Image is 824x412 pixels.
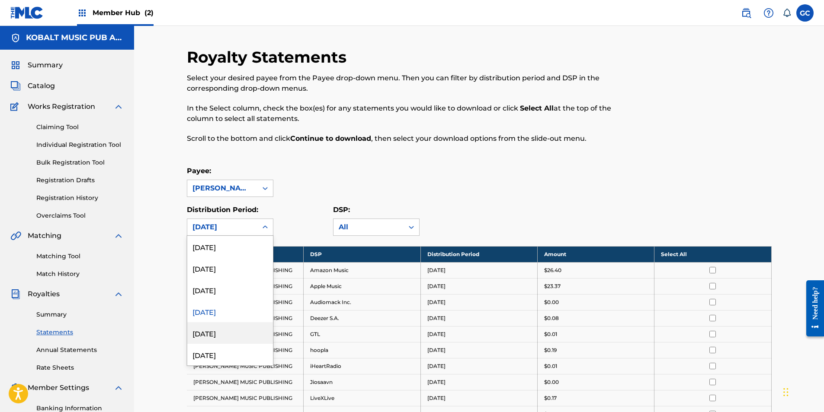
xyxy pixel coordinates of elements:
[28,231,61,241] span: Matching
[10,231,21,241] img: Matching
[544,298,559,306] p: $0.00
[113,231,124,241] img: expand
[304,310,420,326] td: Deezer S.A.
[93,8,154,18] span: Member Hub
[36,193,124,203] a: Registration History
[187,206,258,214] label: Distribution Period:
[304,278,420,294] td: Apple Music
[544,266,561,274] p: $26.40
[187,73,637,94] p: Select your desired payee from the Payee drop-down menu. Then you can filter by distribution peri...
[28,383,89,393] span: Member Settings
[420,310,537,326] td: [DATE]
[36,123,124,132] a: Claiming Tool
[544,378,559,386] p: $0.00
[36,310,124,319] a: Summary
[36,252,124,261] a: Matching Tool
[77,8,87,18] img: Top Rightsholders
[36,211,124,220] a: Overclaims Tool
[420,374,537,390] td: [DATE]
[763,8,774,18] img: help
[28,101,95,112] span: Works Registration
[339,222,398,232] div: All
[10,33,21,43] img: Accounts
[333,206,350,214] label: DSP:
[420,390,537,406] td: [DATE]
[36,158,124,167] a: Bulk Registration Tool
[304,294,420,310] td: Audiomack Inc.
[187,301,273,322] div: [DATE]
[304,262,420,278] td: Amazon Music
[28,81,55,91] span: Catalog
[144,9,154,17] span: (2)
[796,4,814,22] div: User Menu
[28,289,60,299] span: Royalties
[36,269,124,279] a: Match History
[10,81,21,91] img: Catalog
[10,101,22,112] img: Works Registration
[783,379,789,405] div: Drag
[782,9,791,17] div: Notifications
[192,222,252,232] div: [DATE]
[737,4,755,22] a: Public Search
[544,362,557,370] p: $0.01
[187,390,304,406] td: [PERSON_NAME] MUSIC PUBLISHING
[304,374,420,390] td: Jiosaavn
[113,289,124,299] img: expand
[192,183,252,193] div: [PERSON_NAME] MUSIC PUBLISHING
[741,8,751,18] img: search
[544,314,559,322] p: $0.08
[36,363,124,372] a: Rate Sheets
[113,101,124,112] img: expand
[290,134,371,143] strong: Continue to download
[520,104,554,112] strong: Select All
[544,394,557,402] p: $0.17
[187,133,637,144] p: Scroll to the bottom and click , then select your download options from the slide-out menu.
[10,60,63,70] a: SummarySummary
[537,246,654,262] th: Amount
[420,342,537,358] td: [DATE]
[420,262,537,278] td: [DATE]
[187,48,351,67] h2: Royalty Statements
[28,60,63,70] span: Summary
[304,390,420,406] td: LiveXLive
[420,326,537,342] td: [DATE]
[760,4,777,22] div: Help
[26,33,124,43] h5: KOBALT MUSIC PUB AMERICA INC
[187,236,273,257] div: [DATE]
[36,345,124,355] a: Annual Statements
[544,346,557,354] p: $0.19
[187,358,304,374] td: [PERSON_NAME] MUSIC PUBLISHING
[113,383,124,393] img: expand
[544,282,561,290] p: $23.37
[420,358,537,374] td: [DATE]
[187,167,211,175] label: Payee:
[36,328,124,337] a: Statements
[36,140,124,149] a: Individual Registration Tool
[10,81,55,91] a: CatalogCatalog
[187,374,304,390] td: [PERSON_NAME] MUSIC PUBLISHING
[304,246,420,262] th: DSP
[304,358,420,374] td: iHeartRadio
[544,330,557,338] p: $0.01
[10,289,21,299] img: Royalties
[187,322,273,344] div: [DATE]
[420,278,537,294] td: [DATE]
[187,279,273,301] div: [DATE]
[10,6,44,19] img: MLC Logo
[420,246,537,262] th: Distribution Period
[187,344,273,365] div: [DATE]
[420,294,537,310] td: [DATE]
[187,257,273,279] div: [DATE]
[187,103,637,124] p: In the Select column, check the box(es) for any statements you would like to download or click at...
[10,383,21,393] img: Member Settings
[36,176,124,185] a: Registration Drafts
[800,274,824,343] iframe: Resource Center
[304,326,420,342] td: GTL
[10,60,21,70] img: Summary
[654,246,771,262] th: Select All
[781,371,824,412] iframe: Chat Widget
[304,342,420,358] td: hoopla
